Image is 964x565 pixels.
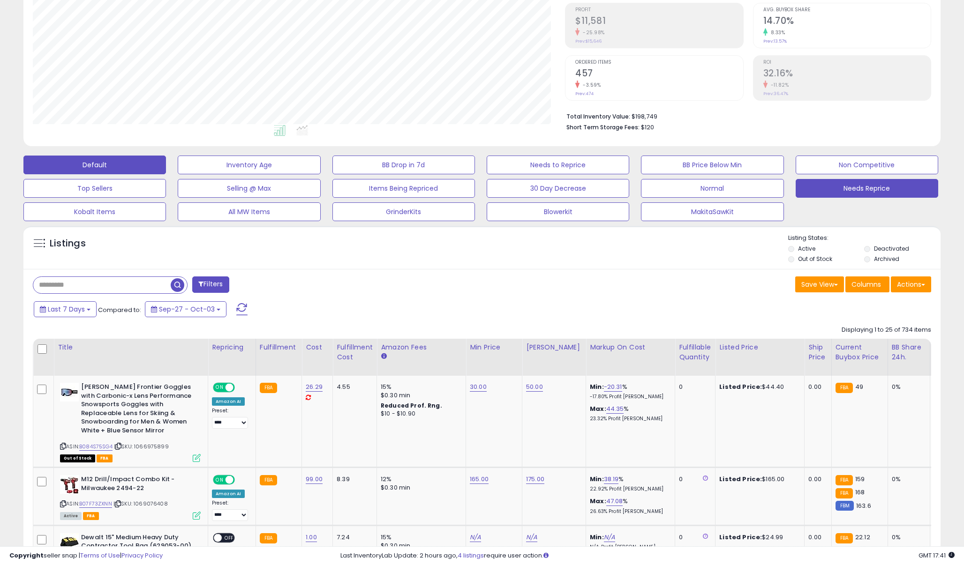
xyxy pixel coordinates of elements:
[763,7,931,13] span: Avg. Buybox Share
[892,475,923,483] div: 0%
[60,512,82,520] span: All listings currently available for purchase on Amazon
[23,179,166,198] button: Top Sellers
[892,383,923,391] div: 0%
[381,391,459,400] div: $0.30 min
[874,245,909,253] label: Deactivated
[60,475,201,519] div: ASIN:
[590,405,668,422] div: %
[836,342,884,362] div: Current Buybox Price
[566,112,630,120] b: Total Inventory Value:
[306,533,317,542] a: 1.00
[641,123,654,132] span: $120
[381,533,459,542] div: 15%
[836,533,853,543] small: FBA
[855,475,865,483] span: 159
[836,488,853,498] small: FBA
[332,179,475,198] button: Items Being Repriced
[470,382,487,392] a: 30.00
[60,383,79,401] img: 31mCaFxrClL._SL40_.jpg
[719,533,797,542] div: $24.99
[381,483,459,492] div: $0.30 min
[337,533,369,542] div: 7.24
[79,443,113,451] a: B084S75SG4
[586,339,675,376] th: The percentage added to the cost of goods (COGS) that forms the calculator for Min & Max prices.
[260,533,277,543] small: FBA
[222,534,237,542] span: OFF
[526,533,537,542] a: N/A
[842,326,931,335] div: Displaying 1 to 25 of 734 items
[836,501,854,511] small: FBM
[768,29,785,36] small: 8.33%
[381,401,442,409] b: Reduced Prof. Rng.
[590,475,604,483] b: Min:
[575,68,743,81] h2: 457
[337,383,369,391] div: 4.55
[381,410,459,418] div: $10 - $10.90
[178,156,320,174] button: Inventory Age
[719,382,762,391] b: Listed Price:
[604,382,622,392] a: -20.31
[23,202,166,221] button: Kobalt Items
[590,383,668,400] div: %
[337,475,369,483] div: 8.39
[260,383,277,393] small: FBA
[808,342,827,362] div: Ship Price
[590,497,668,514] div: %
[641,202,783,221] button: MakitaSawKit
[590,533,604,542] b: Min:
[845,276,889,292] button: Columns
[97,454,113,462] span: FBA
[50,237,86,250] h5: Listings
[590,508,668,515] p: 26.63% Profit [PERSON_NAME]
[83,512,99,520] span: FBA
[306,382,323,392] a: 26.29
[80,551,120,560] a: Terms of Use
[679,342,711,362] div: Fulfillable Quantity
[575,60,743,65] span: Ordered Items
[233,384,249,392] span: OFF
[212,342,252,352] div: Repricing
[719,342,800,352] div: Listed Price
[114,443,169,450] span: | SKU: 1066975899
[178,202,320,221] button: All MW Items
[60,475,79,494] img: 51VBwq8tF+L._SL40_.jpg
[575,91,594,97] small: Prev: 474
[575,7,743,13] span: Profit
[23,156,166,174] button: Default
[192,276,229,293] button: Filters
[470,342,518,352] div: Min Price
[836,475,853,485] small: FBA
[575,38,602,44] small: Prev: $15,646
[641,179,783,198] button: Normal
[145,301,226,317] button: Sep-27 - Oct-03
[851,280,881,289] span: Columns
[856,501,871,510] span: 163.6
[337,342,373,362] div: Fulfillment Cost
[892,342,926,362] div: BB Share 24h.
[60,383,201,461] div: ASIN:
[48,305,85,314] span: Last 7 Days
[9,551,163,560] div: seller snap | |
[798,255,832,263] label: Out of Stock
[526,475,544,484] a: 175.00
[590,475,668,492] div: %
[590,486,668,492] p: 22.92% Profit [PERSON_NAME]
[34,301,97,317] button: Last 7 Days
[855,488,865,497] span: 168
[332,156,475,174] button: BB Drop in 7d
[604,475,619,484] a: 38.19
[855,382,863,391] span: 49
[796,156,938,174] button: Non Competitive
[212,490,245,498] div: Amazon AI
[798,245,815,253] label: Active
[526,382,543,392] a: 50.00
[458,551,484,560] a: 4 listings
[855,533,870,542] span: 22.12
[763,68,931,81] h2: 32.16%
[381,475,459,483] div: 12%
[590,497,606,506] b: Max:
[606,497,623,506] a: 47.08
[212,397,245,406] div: Amazon AI
[679,383,708,391] div: 0
[763,60,931,65] span: ROI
